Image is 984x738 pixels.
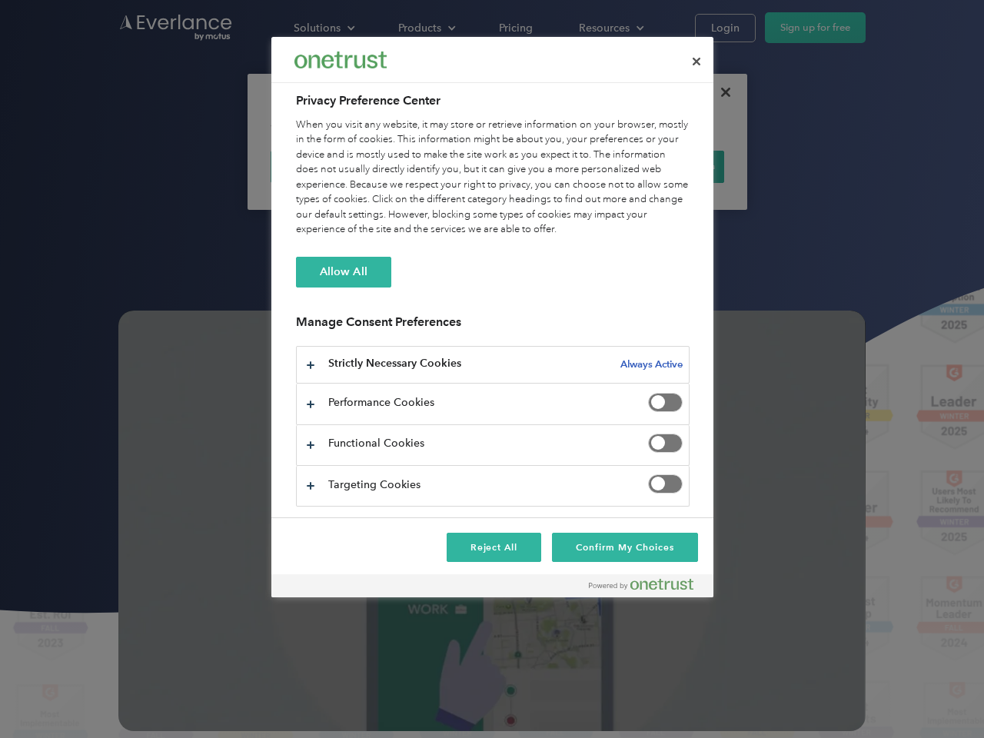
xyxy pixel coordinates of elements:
[296,118,690,238] div: When you visit any website, it may store or retrieve information on your browser, mostly in the f...
[113,91,191,124] input: Submit
[294,45,387,75] div: Everlance
[296,314,690,338] h3: Manage Consent Preferences
[589,578,706,597] a: Powered by OneTrust Opens in a new Tab
[447,533,542,562] button: Reject All
[294,52,387,68] img: Everlance
[271,37,713,597] div: Privacy Preference Center
[296,91,690,110] h2: Privacy Preference Center
[589,578,693,590] img: Powered by OneTrust Opens in a new Tab
[680,45,713,78] button: Close
[271,37,713,597] div: Preference center
[552,533,697,562] button: Confirm My Choices
[296,257,391,288] button: Allow All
